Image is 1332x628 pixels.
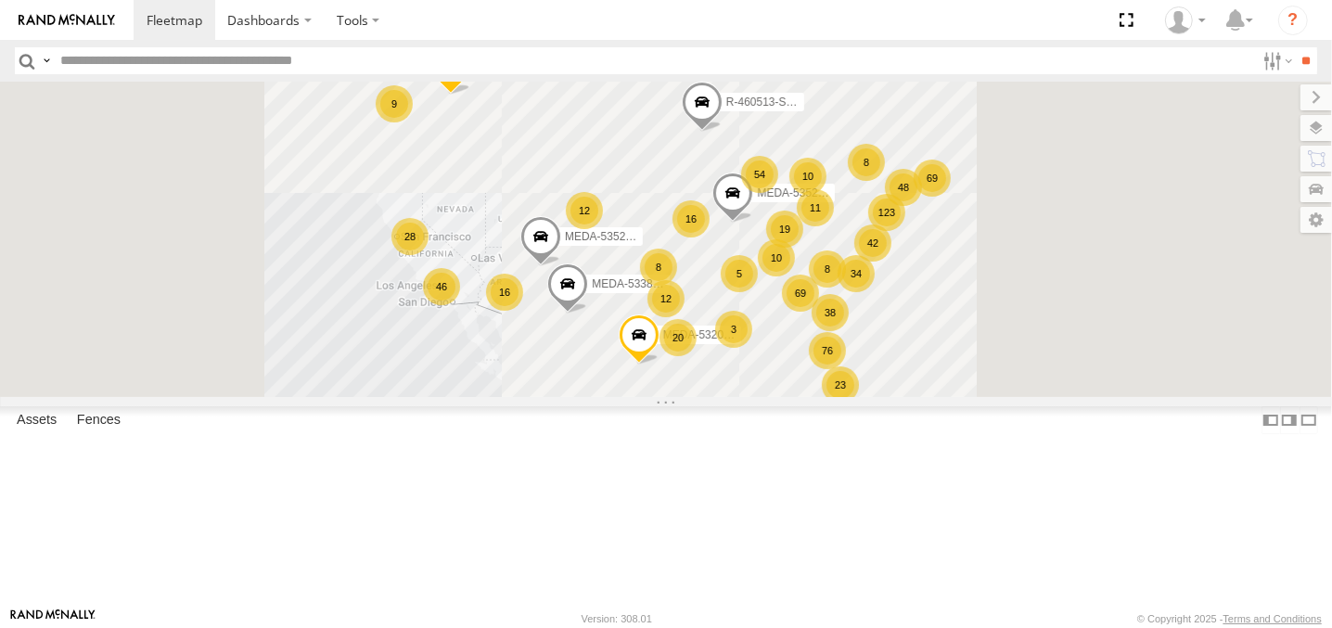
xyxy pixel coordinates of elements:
[782,275,819,312] div: 69
[10,609,96,628] a: Visit our Website
[376,85,413,122] div: 9
[565,231,660,244] span: MEDA-535214-Roll
[715,311,752,348] div: 3
[582,613,652,624] div: Version: 308.01
[660,319,697,356] div: 20
[1280,406,1299,433] label: Dock Summary Table to the Right
[39,47,54,74] label: Search Query
[1159,6,1212,34] div: Ramon Guerrero
[672,200,710,237] div: 16
[885,169,922,206] div: 48
[1223,613,1322,624] a: Terms and Conditions
[1300,406,1318,433] label: Hide Summary Table
[592,277,687,290] span: MEDA-533805-Roll
[822,366,859,404] div: 23
[797,189,834,226] div: 11
[1256,47,1296,74] label: Search Filter Options
[838,255,875,292] div: 34
[789,158,826,195] div: 10
[721,255,758,292] div: 5
[809,332,846,369] div: 76
[1278,6,1308,35] i: ?
[868,194,905,231] div: 123
[391,218,429,255] div: 28
[640,249,677,286] div: 8
[758,239,795,276] div: 10
[19,14,115,27] img: rand-logo.svg
[848,144,885,181] div: 8
[423,268,460,305] div: 46
[854,224,891,262] div: 42
[566,192,603,229] div: 12
[68,407,130,433] label: Fences
[663,328,759,341] span: MEDA-532007-Roll
[1300,207,1332,233] label: Map Settings
[914,160,951,197] div: 69
[7,407,66,433] label: Assets
[1262,406,1280,433] label: Dock Summary Table to the Left
[766,211,803,248] div: 19
[647,280,685,317] div: 12
[812,294,849,331] div: 38
[486,274,523,311] div: 16
[1137,613,1322,624] div: © Copyright 2025 -
[809,250,846,288] div: 8
[757,186,852,199] span: MEDA-535204-Roll
[726,96,809,109] span: R-460513-Swing
[741,156,778,193] div: 54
